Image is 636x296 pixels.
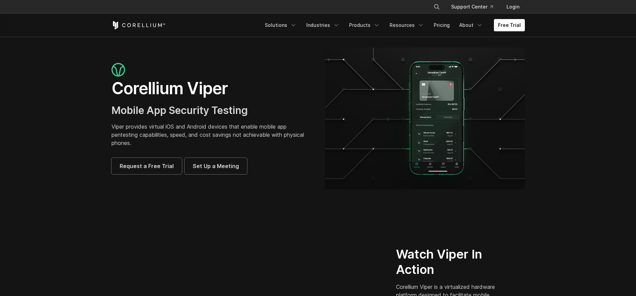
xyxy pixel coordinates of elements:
[111,104,248,116] span: Mobile App Security Testing
[501,1,525,13] a: Login
[425,1,525,13] div: Navigation Menu
[111,122,311,147] p: Viper provides virtual iOS and Android devices that enable mobile app pentesting capabilities, sp...
[345,19,384,31] a: Products
[325,48,525,190] img: viper_hero
[431,1,443,13] button: Search
[494,19,525,31] a: Free Trial
[111,63,125,77] img: viper_icon_large
[111,158,182,174] a: Request a Free Trial
[111,78,311,99] h1: Corellium Viper
[446,1,498,13] a: Support Center
[261,19,525,31] div: Navigation Menu
[120,162,174,170] span: Request a Free Trial
[396,247,499,277] h2: Watch Viper In Action
[193,162,239,170] span: Set Up a Meeting
[111,21,166,29] a: Corellium Home
[185,158,247,174] a: Set Up a Meeting
[385,19,428,31] a: Resources
[430,19,454,31] a: Pricing
[455,19,487,31] a: About
[261,19,301,31] a: Solutions
[302,19,344,31] a: Industries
